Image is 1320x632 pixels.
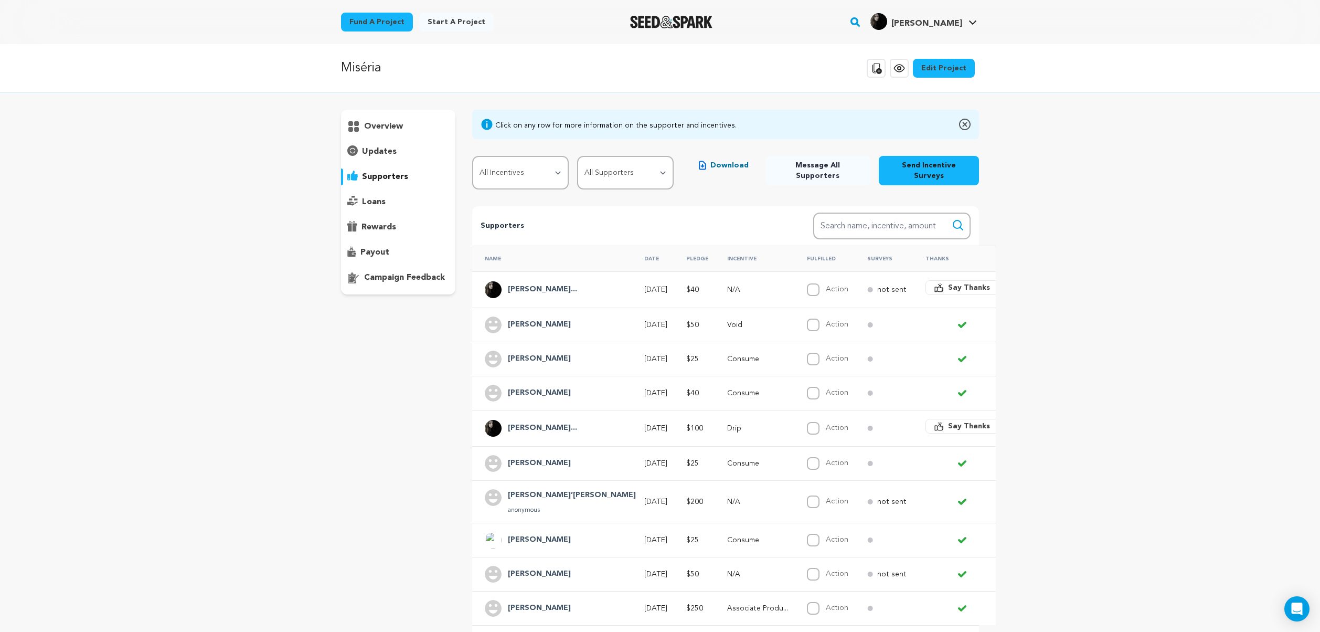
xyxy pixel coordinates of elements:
[485,566,502,583] img: user.png
[879,156,980,185] button: Send Incentive Surveys
[364,120,403,133] p: overview
[826,355,848,362] label: Action
[644,285,667,295] p: [DATE]
[686,321,699,329] span: $50
[485,317,502,333] img: user.png
[485,351,502,367] img: user.png
[508,283,577,296] h4: Camila Guerreiro
[341,13,413,31] a: Fund a project
[826,570,848,577] label: Action
[364,271,445,284] p: campaign feedback
[630,16,712,28] img: Seed&Spark Logo Dark Mode
[508,422,577,435] h4: Camila Guerreiro
[632,246,674,271] th: Date
[826,321,848,328] label: Action
[341,143,455,160] button: updates
[508,489,636,502] h4: Bekki Ho’Okano
[727,458,788,469] p: Consume
[686,286,699,293] span: $40
[360,246,389,259] p: payout
[508,534,571,546] h4: Puente Melissa
[362,145,397,158] p: updates
[727,388,788,398] p: Consume
[727,535,788,545] p: Consume
[644,535,667,545] p: [DATE]
[826,459,848,467] label: Action
[508,568,571,581] h4: Steven Tabarez
[710,160,749,171] span: Download
[644,458,667,469] p: [DATE]
[644,354,667,364] p: [DATE]
[485,420,502,437] img: Mila.jpg
[644,388,667,398] p: [DATE]
[826,389,848,396] label: Action
[485,489,502,506] img: user.png
[826,536,848,543] label: Action
[913,59,975,78] a: Edit Project
[774,160,861,181] span: Message All Supporters
[891,19,962,28] span: [PERSON_NAME]
[485,455,502,472] img: user.png
[826,424,848,431] label: Action
[472,246,632,271] th: Name
[727,423,788,434] p: Drip
[485,532,502,549] img: AGNmyxYitwBiGR-cOUbC9lLm1cQ6NQzWEHml0nx88osT9A=s96-c
[508,457,571,470] h4: Tanner LeBaron
[959,118,971,131] img: close-o.svg
[481,220,780,233] p: Supporters
[508,506,636,514] p: anonymous
[715,246,794,271] th: Incentive
[826,604,848,612] label: Action
[686,498,703,505] span: $200
[868,11,979,30] a: Camila G.'s Profile
[341,269,455,286] button: campaign feedback
[727,603,788,614] p: Associate Producer
[686,460,699,467] span: $25
[341,244,455,261] button: payout
[727,497,788,507] p: N/A
[686,536,699,544] span: $25
[948,421,990,431] span: Say Thanks
[508,353,571,365] h4: Bryan McGlothin
[362,171,408,183] p: supporters
[686,605,703,612] span: $250
[341,219,455,236] button: rewards
[794,246,855,271] th: Fulfilled
[419,13,494,31] a: Start a project
[826,286,848,293] label: Action
[341,59,381,78] p: Miséria
[508,387,571,399] h4: Tyler Boren
[877,569,907,580] p: not sent
[877,497,907,507] p: not sent
[727,320,788,330] p: Void
[948,282,990,293] span: Say Thanks
[508,602,571,615] h4: Trevor Allen
[495,120,737,131] div: Click on any row for more information on the supporter and incentives.
[341,168,455,185] button: supporters
[362,196,386,208] p: loans
[630,16,712,28] a: Seed&Spark Homepage
[644,320,667,330] p: [DATE]
[674,246,715,271] th: Pledge
[644,423,667,434] p: [DATE]
[870,13,962,30] div: Camila G.'s Profile
[485,385,502,402] img: user.png
[868,11,979,33] span: Camila G.'s Profile
[727,354,788,364] p: Consume
[644,603,667,614] p: [DATE]
[686,355,699,363] span: $25
[644,497,667,507] p: [DATE]
[686,571,699,578] span: $50
[644,569,667,580] p: [DATE]
[925,280,999,295] button: Say Thanks
[727,285,788,295] p: N/A
[341,194,455,210] button: loans
[870,13,887,30] img: Mila.jpg
[485,281,502,298] img: Mila.jpg
[341,118,455,135] button: overview
[508,319,571,331] h4: Lisa Coliflower
[813,213,971,239] input: Search name, incentive, amount
[826,498,848,505] label: Action
[690,156,757,175] button: Download
[1284,596,1310,622] div: Open Intercom Messenger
